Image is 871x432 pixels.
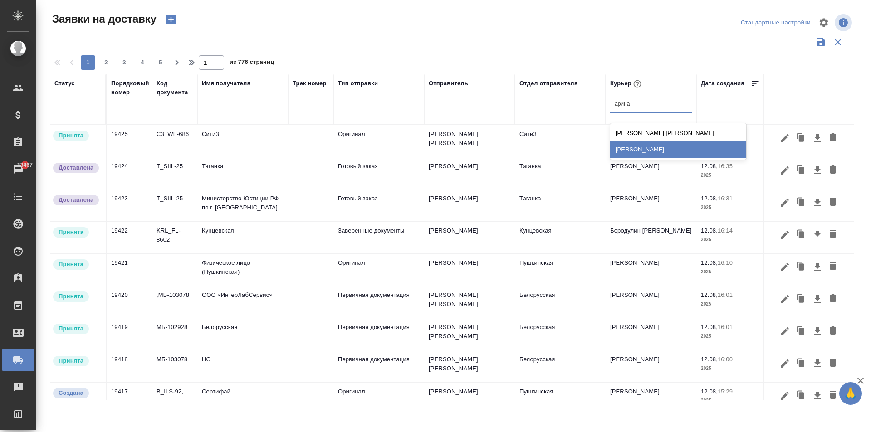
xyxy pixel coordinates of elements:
[424,222,515,253] td: [PERSON_NAME]
[197,318,288,350] td: Белорусская
[424,318,515,350] td: [PERSON_NAME] [PERSON_NAME]
[197,286,288,318] td: ООО «ИнтерЛабСервис»
[793,387,810,404] button: Клонировать
[429,79,468,88] div: Отправитель
[777,162,793,179] button: Редактировать
[160,12,182,27] button: Создать
[230,57,274,70] span: из 776 страниц
[793,194,810,211] button: Клонировать
[777,323,793,340] button: Редактировать
[59,163,93,172] p: Доставлена
[117,55,132,70] button: 3
[718,291,733,298] p: 16:01
[701,227,718,234] p: 12.08,
[825,162,841,179] button: Удалить
[52,387,101,399] div: Новая заявка, еще не передана в работу
[701,364,760,373] p: 2025
[333,254,424,286] td: Оригинал
[777,291,793,308] button: Редактировать
[135,55,150,70] button: 4
[515,286,606,318] td: Белорусская
[424,157,515,189] td: [PERSON_NAME]
[606,318,696,350] td: [PERSON_NAME]
[701,79,744,88] div: Дата создания
[424,254,515,286] td: [PERSON_NAME]
[333,318,424,350] td: Первичная документация
[152,157,197,189] td: T_SIIL-25
[52,194,101,206] div: Документы доставлены, фактическая дата доставки проставиться автоматически
[54,79,75,88] div: Статус
[2,158,34,181] a: 13467
[197,157,288,189] td: Таганка
[107,222,152,253] td: 19422
[606,286,696,318] td: [PERSON_NAME]
[333,286,424,318] td: Первичная документация
[739,16,813,30] div: split button
[52,258,101,271] div: Курьер назначен
[701,195,718,202] p: 12.08,
[701,388,718,395] p: 12.08,
[59,292,83,301] p: Принята
[606,157,696,189] td: [PERSON_NAME]
[701,291,718,298] p: 12.08,
[59,324,83,333] p: Принята
[793,323,810,340] button: Клонировать
[152,318,197,350] td: МБ-102928
[515,254,606,286] td: Пушкинская
[701,332,760,341] p: 2025
[135,58,150,67] span: 4
[810,258,825,276] button: Скачать
[810,323,825,340] button: Скачать
[606,189,696,221] td: [PERSON_NAME]
[333,189,424,221] td: Готовый заказ
[59,195,93,204] p: Доставлена
[515,222,606,253] td: Кунцевская
[152,350,197,382] td: МБ-103078
[718,324,733,330] p: 16:01
[107,254,152,286] td: 19421
[718,259,733,266] p: 16:10
[825,194,841,211] button: Удалить
[701,300,760,309] p: 2025
[718,356,733,363] p: 16:00
[701,259,718,266] p: 12.08,
[825,130,841,147] button: Удалить
[810,130,825,147] button: Скачать
[825,291,841,308] button: Удалить
[59,228,83,237] p: Принята
[839,382,862,405] button: 🙏
[50,12,157,26] span: Заявки на доставку
[843,384,858,403] span: 🙏
[793,226,810,243] button: Клонировать
[810,162,825,179] button: Скачать
[59,388,83,398] p: Создана
[701,356,718,363] p: 12.08,
[825,258,841,276] button: Удалить
[606,350,696,382] td: [PERSON_NAME]
[107,383,152,414] td: 19417
[152,125,197,157] td: C3_WF-686
[153,55,168,70] button: 5
[606,125,696,157] td: [PERSON_NAME]
[610,78,643,90] div: Курьер
[777,130,793,147] button: Редактировать
[810,387,825,404] button: Скачать
[777,355,793,372] button: Редактировать
[152,383,197,414] td: B_ILS-92,
[197,222,288,253] td: Кунцевская
[718,388,733,395] p: 15:29
[825,355,841,372] button: Удалить
[810,355,825,372] button: Скачать
[810,226,825,243] button: Скачать
[515,318,606,350] td: Белорусская
[59,260,83,269] p: Принята
[99,55,113,70] button: 2
[59,131,83,140] p: Принята
[152,222,197,253] td: KRL_FL-8602
[606,254,696,286] td: [PERSON_NAME]
[835,14,854,31] span: Посмотреть информацию
[52,355,101,367] div: Курьер назначен
[793,291,810,308] button: Клонировать
[424,189,515,221] td: [PERSON_NAME]
[107,157,152,189] td: 19424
